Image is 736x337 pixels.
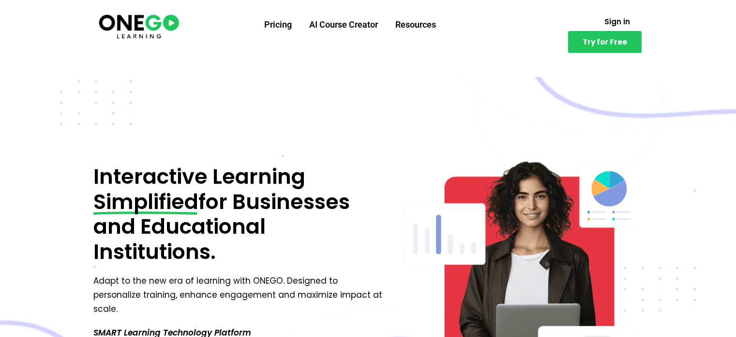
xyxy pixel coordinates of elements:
span: Interactive Learning [93,162,305,191]
a: Pricing [255,12,300,37]
span: Simplified [93,190,198,215]
a: Resources [387,12,445,37]
a: Try for Free [568,31,642,53]
a: AI Course Creator [300,12,387,37]
span: Try for Free [583,38,627,46]
p: Adapt to the new era of learning with ONEGO. Designed to personalize training, enhance engagement... [93,274,386,316]
span: Sign in [604,18,630,25]
a: Sign in [593,12,642,31]
span: for Businesses and Educational Institutions. [93,187,350,266]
